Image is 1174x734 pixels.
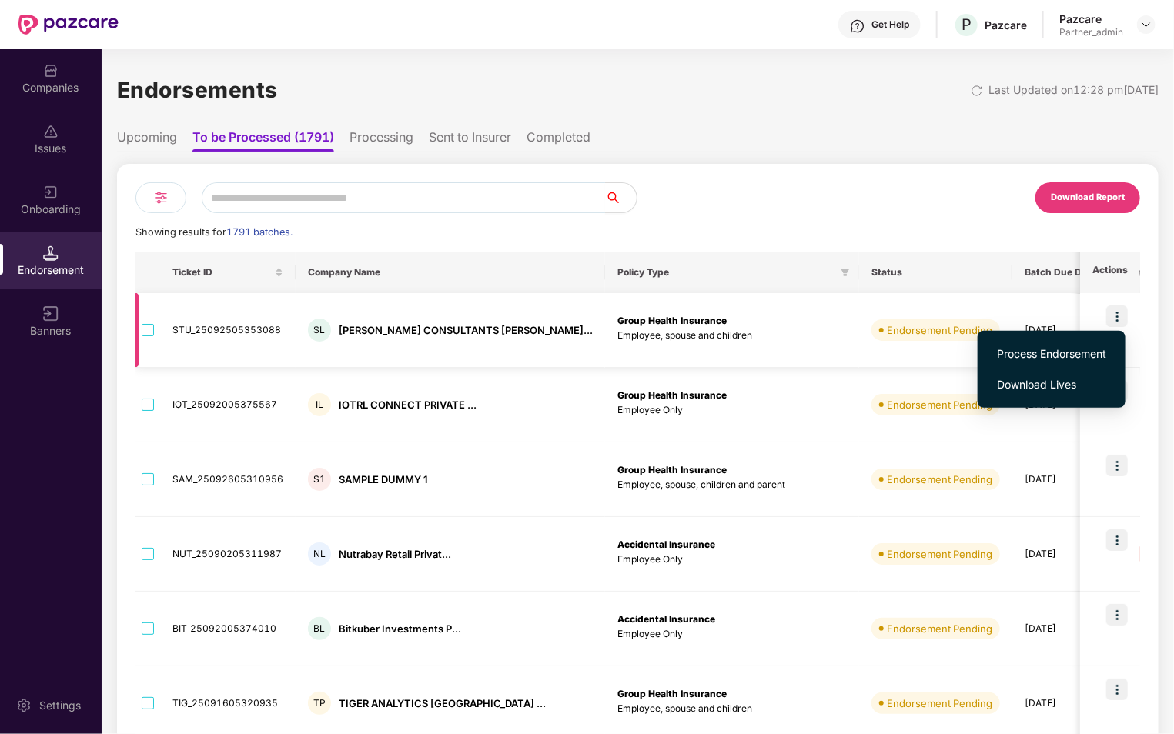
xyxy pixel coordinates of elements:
img: svg+xml;base64,PHN2ZyB3aWR0aD0iMTQuNSIgaGVpZ2h0PSIxNC41IiB2aWV3Qm94PSIwIDAgMTYgMTYiIGZpbGw9Im5vbm... [43,245,59,261]
div: Pazcare [985,18,1027,32]
img: icon [1106,455,1128,476]
p: Employee Only [617,403,847,418]
div: Bitkuber Investments P... [339,622,461,636]
th: Actions [1080,252,1140,293]
td: [DATE] [1012,293,1120,368]
div: IL [308,393,331,416]
li: Processing [350,129,413,152]
li: Sent to Insurer [429,129,511,152]
b: Group Health Insurance [617,464,727,475]
span: filter [838,263,853,282]
div: Endorsement Pending [887,397,992,412]
div: Endorsement Pending [887,696,992,711]
td: BIT_25092005374010 [160,592,296,666]
div: Download Report [1051,191,1125,205]
th: Status [859,252,1012,293]
div: NL [308,542,331,566]
th: Company Name [296,252,605,293]
img: svg+xml;base64,PHN2ZyBpZD0iSGVscC0zMngzMiIgeG1sbnM9Imh0dHA6Ly93d3cudzMub3JnLzIwMDAvc3ZnIiB3aWR0aD... [850,18,865,34]
p: Employee, spouse, children and parent [617,478,847,492]
span: Showing results for [135,226,293,238]
img: New Pazcare Logo [18,15,119,35]
img: svg+xml;base64,PHN2ZyBpZD0iU2V0dGluZy0yMHgyMCIgeG1sbnM9Imh0dHA6Ly93d3cudzMub3JnLzIwMDAvc3ZnIiB3aW... [16,698,32,713]
img: svg+xml;base64,PHN2ZyBpZD0iUmVsb2FkLTMyeDMyIiB4bWxucz0iaHR0cDovL3d3dy53My5vcmcvMjAwMC9zdmciIHdpZH... [971,85,983,97]
div: SAMPLE DUMMY 1 [339,472,428,487]
b: Accidental Insurance [617,539,715,550]
li: Upcoming [117,129,177,152]
img: svg+xml;base64,PHN2ZyB3aWR0aD0iMTYiIGhlaWdodD0iMTYiIHZpZXdCb3g9IjAgMCAxNiAxNiIgZmlsbD0ibm9uZSIgeG... [43,306,59,322]
li: To be Processed (1791) [192,129,334,152]
span: P [962,15,972,34]
div: Partner_admin [1059,26,1123,38]
div: Last Updated on 12:28 pm[DATE] [988,82,1159,98]
img: svg+xml;base64,PHN2ZyBpZD0iRHJvcGRvd24tMzJ4MzIiIHhtbG5zPSJodHRwOi8vd3d3LnczLm9yZy8yMDAwL3N2ZyIgd2... [1140,18,1152,31]
p: Employee, spouse and children [617,329,847,343]
div: TP [308,692,331,715]
img: icon [1106,305,1128,327]
td: IOT_25092005375567 [160,368,296,442]
td: SAM_25092605310956 [160,442,296,517]
li: Completed [527,129,590,152]
span: Policy Type [617,266,835,279]
span: Ticket ID [172,266,272,279]
td: [DATE] [1012,592,1120,666]
div: [PERSON_NAME] CONSULTANTS [PERSON_NAME]... [339,323,593,338]
span: Download Lives [997,376,1106,393]
div: Endorsement Pending [887,546,992,562]
div: BL [308,617,331,640]
b: Accidental Insurance [617,613,715,625]
p: Employee Only [617,627,847,642]
div: Get Help [871,18,909,31]
td: STU_25092505353088 [160,293,296,368]
span: filter [841,268,850,277]
div: Endorsement Pending [887,322,992,338]
img: svg+xml;base64,PHN2ZyBpZD0iQ29tcGFuaWVzIiB4bWxucz0iaHR0cDovL3d3dy53My5vcmcvMjAwMC9zdmciIHdpZHRoPS... [43,63,59,78]
div: IOTRL CONNECT PRIVATE ... [339,398,477,412]
div: TIGER ANALYTICS [GEOGRAPHIC_DATA] ... [339,696,546,711]
img: svg+xml;base64,PHN2ZyB4bWxucz0iaHR0cDovL3d3dy53My5vcmcvMjAwMC9zdmciIHdpZHRoPSIyNCIgaGVpZ2h0PSIyNC... [152,189,170,207]
div: Settings [35,698,85,713]
span: Batch Due Date [1025,266,1096,279]
b: Group Health Insurance [617,315,727,326]
img: svg+xml;base64,PHN2ZyB3aWR0aD0iMjAiIGhlaWdodD0iMjAiIHZpZXdCb3g9IjAgMCAyMCAyMCIgZmlsbD0ibm9uZSIgeG... [43,185,59,200]
div: Endorsement Pending [887,621,992,636]
img: icon [1106,529,1128,551]
img: icon [1106,679,1128,700]
th: Batch Due Date [1012,252,1120,293]
div: Endorsement Pending [887,472,992,487]
button: search [605,182,637,213]
b: Group Health Insurance [617,688,727,699]
p: Employee, spouse and children [617,702,847,716]
span: Process Endorsement [997,345,1106,362]
b: Group Health Insurance [617,389,727,401]
div: S1 [308,468,331,491]
p: Employee Only [617,552,847,567]
h1: Endorsements [117,73,278,107]
div: Pazcare [1059,12,1123,26]
span: search [605,192,637,204]
th: Ticket ID [160,252,296,293]
div: SL [308,319,331,342]
td: [DATE] [1012,442,1120,517]
img: svg+xml;base64,PHN2ZyBpZD0iSXNzdWVzX2Rpc2FibGVkIiB4bWxucz0iaHR0cDovL3d3dy53My5vcmcvMjAwMC9zdmciIH... [43,124,59,139]
td: [DATE] [1012,517,1120,592]
div: Nutrabay Retail Privat... [339,547,451,562]
td: NUT_25090205311987 [160,517,296,592]
img: icon [1106,604,1128,626]
span: 1791 batches. [226,226,293,238]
